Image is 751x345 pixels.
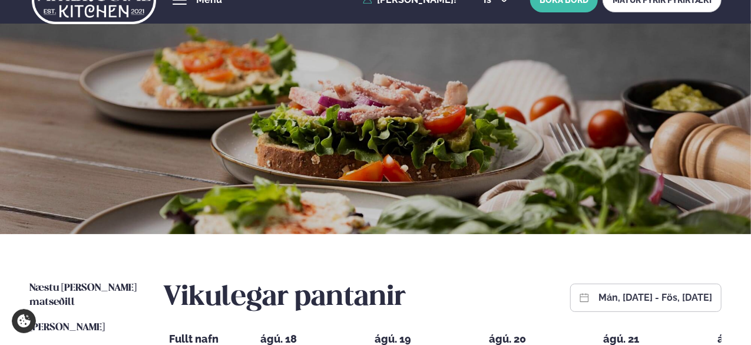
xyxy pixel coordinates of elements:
[29,281,140,310] a: Næstu [PERSON_NAME] matseðill
[29,323,105,333] span: [PERSON_NAME]
[12,309,36,333] a: Cookie settings
[29,321,105,335] a: [PERSON_NAME]
[598,293,712,303] button: mán, [DATE] - fös, [DATE]
[163,281,406,314] h2: Vikulegar pantanir
[29,283,137,307] span: Næstu [PERSON_NAME] matseðill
